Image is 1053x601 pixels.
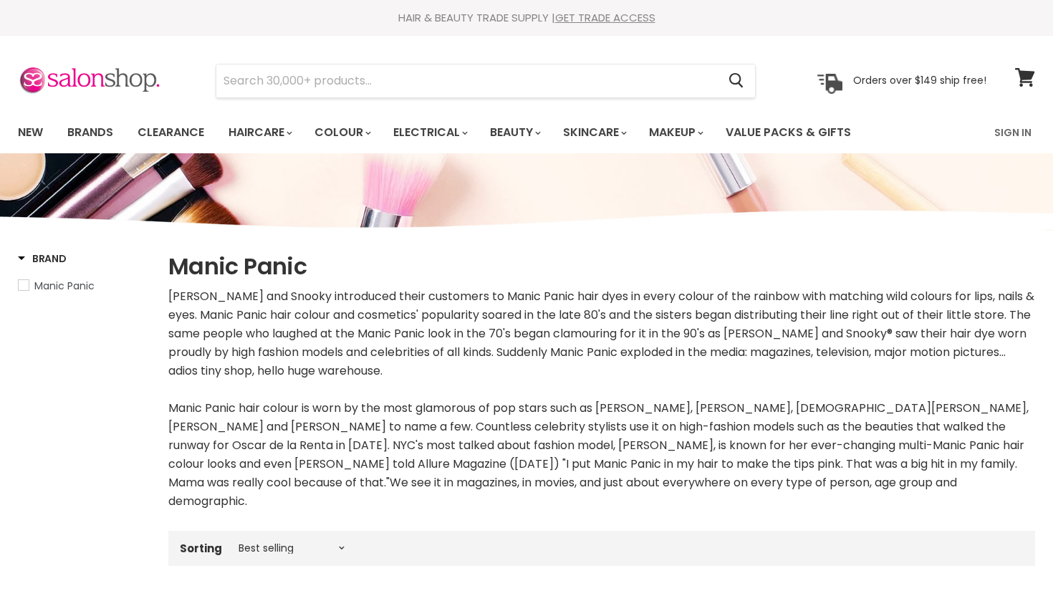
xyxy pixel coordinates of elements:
[18,278,150,294] a: Manic Panic
[552,117,635,148] a: Skincare
[57,117,124,148] a: Brands
[304,117,380,148] a: Colour
[853,74,986,87] p: Orders over $149 ship free!
[638,117,712,148] a: Makeup
[986,117,1040,148] a: Sign In
[168,251,1035,282] h1: Manic Panic
[479,117,549,148] a: Beauty
[715,117,862,148] a: Value Packs & Gifts
[555,10,655,25] a: GET TRADE ACCESS
[7,117,54,148] a: New
[180,542,222,554] label: Sorting
[383,117,476,148] a: Electrical
[7,112,924,153] ul: Main menu
[717,64,755,97] button: Search
[18,251,67,266] h3: Brand
[34,279,95,293] span: Manic Panic
[127,117,215,148] a: Clearance
[218,117,301,148] a: Haircare
[168,287,1035,511] div: [PERSON_NAME] and Snooky introduced their customers to Manic Panic hair dyes in every colour of t...
[216,64,756,98] form: Product
[216,64,717,97] input: Search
